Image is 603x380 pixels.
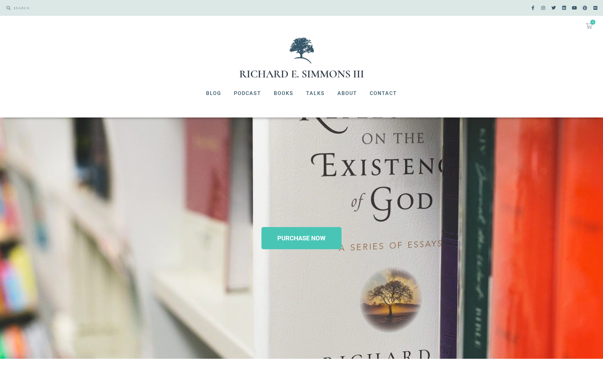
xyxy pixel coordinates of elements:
a: Blog [200,85,228,102]
a: Talks [300,85,331,102]
a: Books [267,85,300,102]
a: 0 [578,19,600,33]
a: Podcast [228,85,267,102]
a: Contact [363,85,403,102]
a: About [331,85,363,102]
input: SEARCH [10,3,298,13]
span: 0 [590,20,595,25]
a: PURCHASE NOW [261,227,342,249]
span: PURCHASE NOW [277,235,326,241]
